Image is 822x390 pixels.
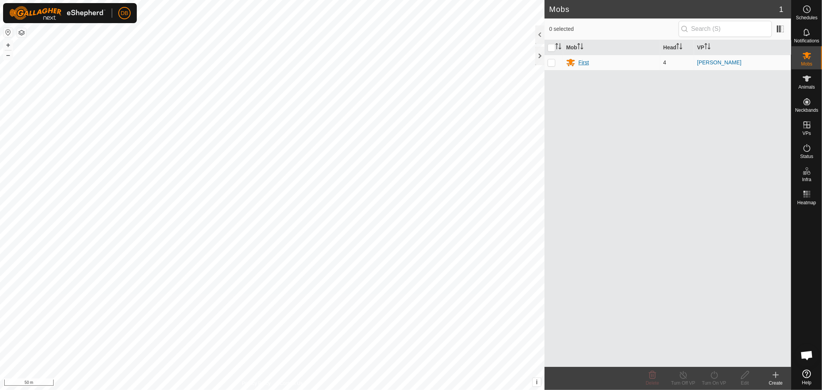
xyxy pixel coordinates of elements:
span: VPs [802,131,811,136]
button: + [3,40,13,50]
span: Schedules [796,15,817,20]
span: Heatmap [797,200,816,205]
th: Mob [563,40,660,55]
a: Privacy Policy [242,380,271,387]
span: Help [802,380,812,385]
a: [PERSON_NAME] [697,59,741,66]
img: Gallagher Logo [9,6,106,20]
button: Map Layers [17,28,26,37]
h2: Mobs [549,5,779,14]
span: 4 [663,59,666,66]
input: Search (S) [679,21,772,37]
p-sorticon: Activate to sort [676,44,682,50]
span: 1 [779,3,783,15]
span: Infra [802,177,811,182]
div: Open chat [795,344,819,367]
span: Neckbands [795,108,818,113]
span: DB [121,9,128,17]
div: First [578,59,589,67]
div: Turn Off VP [668,380,699,387]
button: – [3,50,13,60]
p-sorticon: Activate to sort [577,44,583,50]
span: i [536,379,538,385]
div: Create [760,380,791,387]
button: Reset Map [3,28,13,37]
a: Contact Us [280,380,303,387]
p-sorticon: Activate to sort [704,44,711,50]
span: 0 selected [549,25,679,33]
th: Head [660,40,694,55]
p-sorticon: Activate to sort [555,44,561,50]
th: VP [694,40,791,55]
span: Status [800,154,813,159]
a: Help [792,366,822,388]
span: Delete [646,380,659,386]
div: Turn On VP [699,380,730,387]
span: Animals [798,85,815,89]
button: i [533,378,541,387]
span: Notifications [794,39,819,43]
span: Mobs [801,62,812,66]
div: Edit [730,380,760,387]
